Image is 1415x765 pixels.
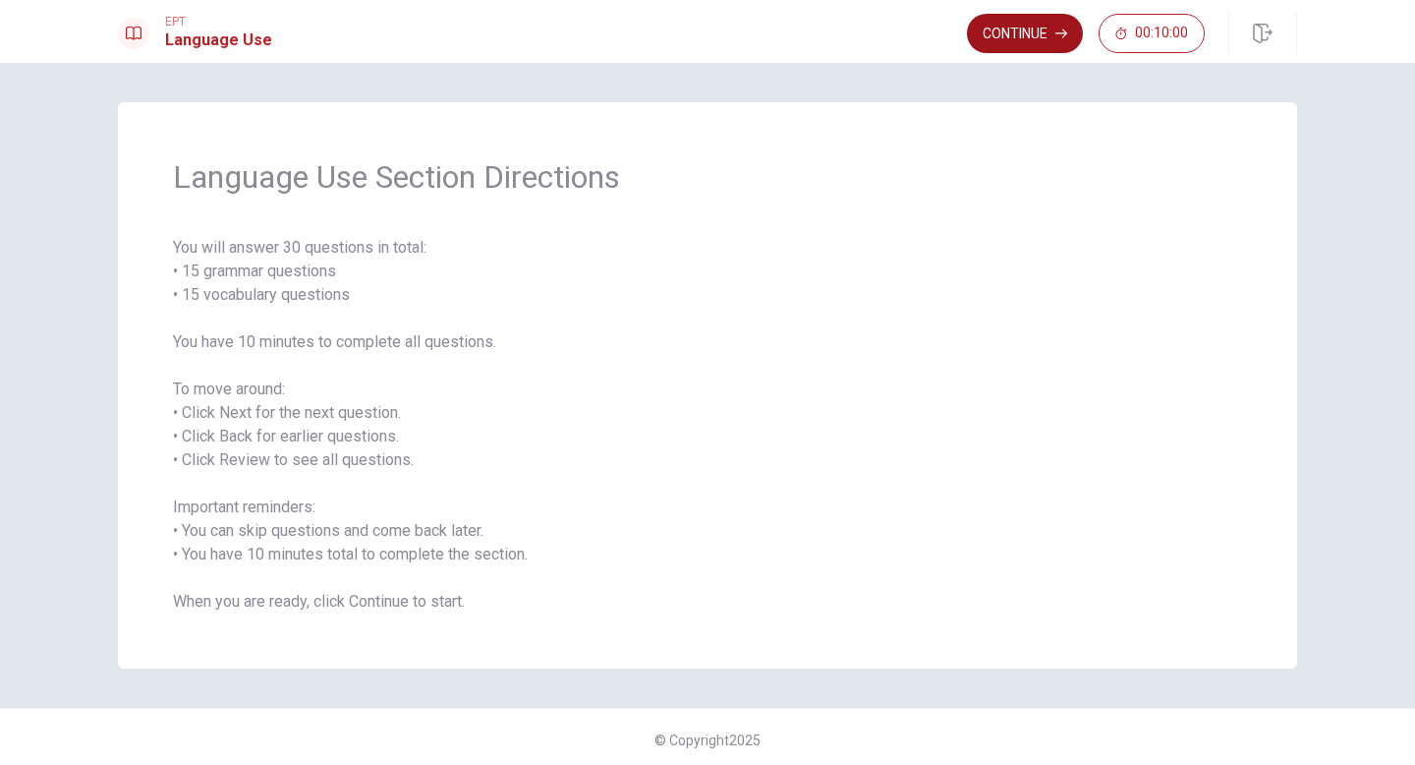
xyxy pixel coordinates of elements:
[173,157,1242,197] span: Language Use Section Directions
[1099,14,1205,53] button: 00:10:00
[165,15,272,29] span: EPT
[165,29,272,52] h1: Language Use
[173,236,1242,614] span: You will answer 30 questions in total: • 15 grammar questions • 15 vocabulary questions You have ...
[967,14,1083,53] button: Continue
[654,733,761,748] span: © Copyright 2025
[1135,26,1188,41] span: 00:10:00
